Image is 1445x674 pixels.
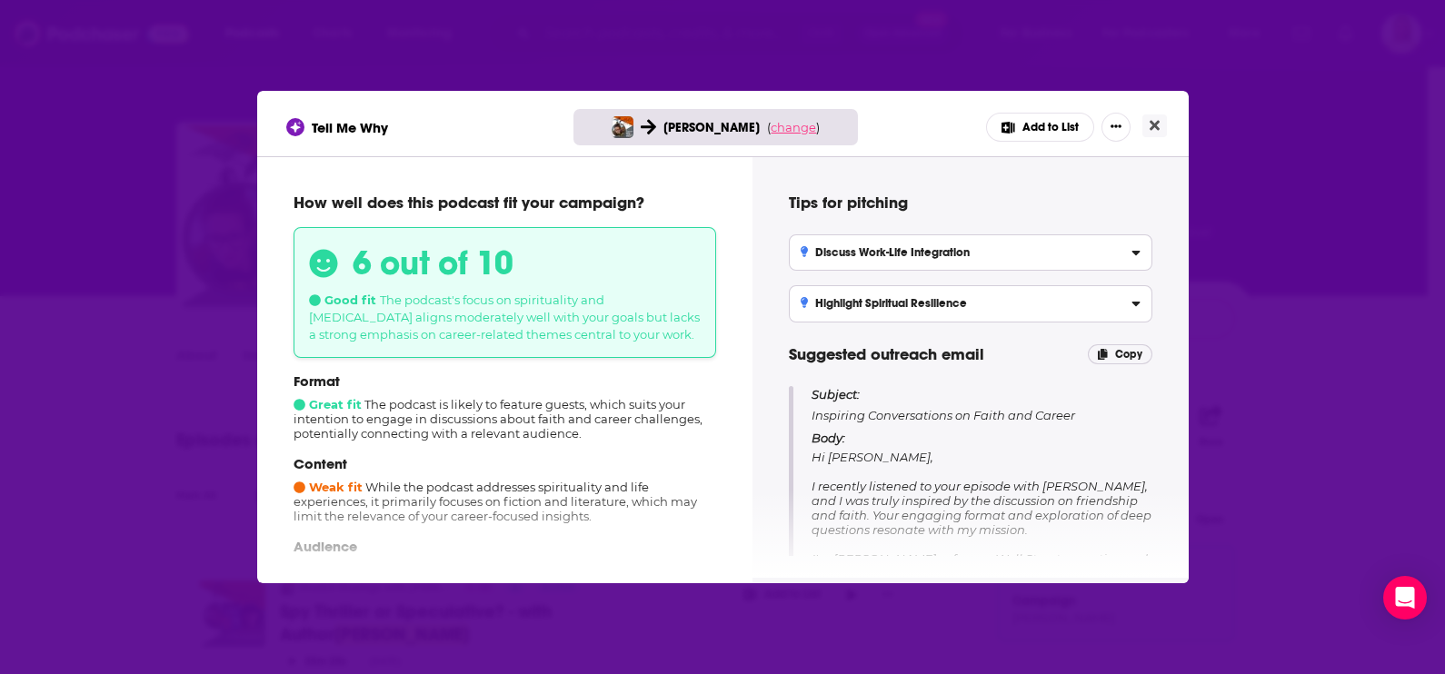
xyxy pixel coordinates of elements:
div: While the podcast addresses spirituality and life experiences, it primarily focuses on fiction an... [294,455,716,523]
span: Weak fit [294,480,363,494]
span: Subject: [812,386,860,402]
span: The podcast's focus on spirituality and [MEDICAL_DATA] aligns moderately well with your goals but... [309,292,700,342]
h3: 6 out of 10 [353,243,513,283]
button: Show More Button [1101,113,1131,142]
p: Audience [294,538,716,555]
span: change [771,120,816,134]
span: Great fit [294,397,362,411]
button: Add to List [986,113,1094,142]
span: [PERSON_NAME] [663,120,760,135]
span: Copy [1115,348,1142,361]
span: Body: [812,431,845,445]
button: Close [1142,114,1167,137]
p: Content [294,455,716,472]
div: The audience consists largely of engaged [DEMOGRAPHIC_DATA] listeners who might appreciate the ba... [294,538,716,620]
h3: Highlight Spiritual Resilience [801,297,968,310]
p: How well does this podcast fit your campaign? [294,193,716,213]
span: Good fit [309,292,376,307]
span: Tell Me Why [312,119,388,136]
img: MadLit Musings with Jaime Jo Wright [612,116,633,138]
img: tell me why sparkle [289,121,302,134]
div: Open Intercom Messenger [1383,576,1427,619]
h4: Tips for pitching [789,193,1152,213]
span: Suggested outreach email [789,344,984,364]
h3: Discuss Work-Life Integration [801,246,971,259]
span: ( ) [767,120,820,134]
p: Inspiring Conversations on Faith and Career [812,386,1152,423]
p: Format [294,372,716,390]
div: The podcast is likely to feature guests, which suits your intention to engage in discussions abou... [294,372,716,441]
